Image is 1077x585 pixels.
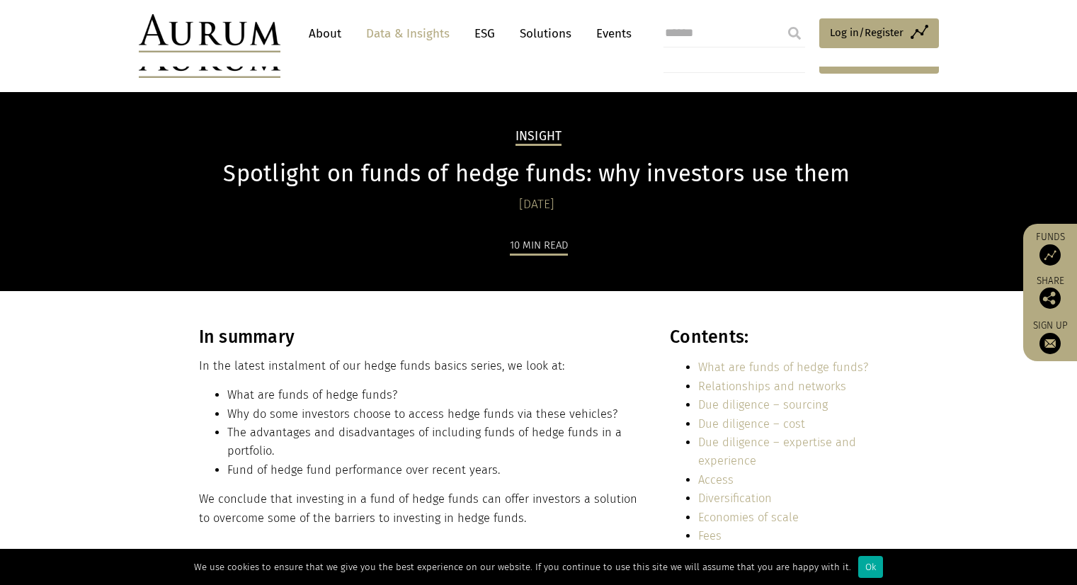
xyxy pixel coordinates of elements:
li: Why do some investors choose to access hedge funds via these vehicles? [227,405,639,424]
a: What are funds of hedge funds? [698,360,868,374]
a: Due diligence – cost [698,417,805,431]
img: Aurum [139,14,280,52]
a: Due diligence – sourcing [698,398,828,411]
a: Log in/Register [819,18,939,48]
span: Log in/Register [830,24,904,41]
a: Data & Insights [359,21,457,47]
a: Sign up [1030,319,1070,354]
div: Share [1030,276,1070,309]
a: ESG [467,21,502,47]
a: Diversification [698,492,772,505]
a: Funds [1030,231,1070,266]
a: Relationships and networks [698,380,846,393]
li: The advantages and disadvantages of including funds of hedge funds in a portfolio. [227,424,639,461]
h3: In summary [199,326,639,348]
h2: Insight [515,129,562,146]
img: Access Funds [1039,244,1061,266]
img: Share this post [1039,288,1061,309]
p: In the latest instalment of our hedge funds basics series, we look at: [199,357,639,375]
li: What are funds of hedge funds? [227,386,639,404]
a: Access [698,473,734,487]
li: Fund of hedge fund performance over recent years. [227,461,639,479]
a: Fees [698,529,722,543]
img: Sign up to our newsletter [1039,333,1061,354]
a: Solutions [513,21,579,47]
a: About [302,21,348,47]
input: Submit [780,19,809,47]
a: Due diligence – expertise and experience [698,436,856,467]
h1: Spotlight on funds of hedge funds: why investors use them [199,160,875,188]
div: [DATE] [199,195,875,215]
h3: Contents: [670,326,874,348]
div: Ok [858,556,883,578]
div: 10 min read [510,237,568,256]
span: We conclude that investing in a fund of hedge funds can offer investors a solution to overcome so... [199,492,637,524]
a: Events [589,21,632,47]
a: Performance dispersion [698,547,824,561]
a: Economies of scale [698,511,799,524]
